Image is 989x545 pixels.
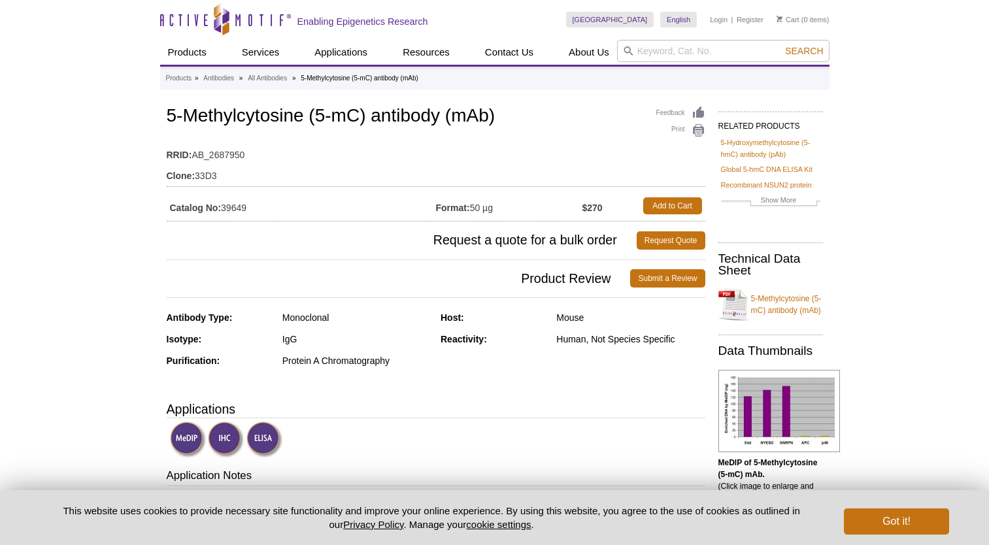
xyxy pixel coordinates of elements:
[167,269,631,288] span: Product Review
[844,508,948,535] button: Got it!
[167,312,233,323] strong: Antibody Type:
[343,519,403,530] a: Privacy Policy
[167,149,192,161] strong: RRID:
[167,141,705,162] td: AB_2687950
[582,202,602,214] strong: $270
[477,40,541,65] a: Contact Us
[239,74,243,82] li: »
[777,16,782,22] img: Your Cart
[395,40,458,65] a: Resources
[566,12,654,27] a: [GEOGRAPHIC_DATA]
[167,170,195,182] strong: Clone:
[637,231,705,250] a: Request Quote
[441,334,487,344] strong: Reactivity:
[248,73,287,84] a: All Antibodies
[656,124,705,138] a: Print
[718,345,823,357] h2: Data Thumbnails
[297,16,428,27] h2: Enabling Epigenetics Research
[617,40,830,62] input: Keyword, Cat. No.
[208,421,244,457] img: Immunohistochemistry Validated
[436,194,582,218] td: 50 µg
[737,15,763,24] a: Register
[41,504,823,531] p: This website uses cookies to provide necessary site functionality and improve your online experie...
[721,163,813,175] a: Global 5-hmC DNA ELISA Kit
[170,421,206,457] img: Methyl-DNA Immunoprecipitation Validated
[292,74,296,82] li: »
[777,12,830,27] li: (0 items)
[166,73,192,84] a: Products
[718,458,818,479] b: MeDIP of 5-Methylcytosine (5-mC) mAb.
[561,40,617,65] a: About Us
[170,202,222,214] strong: Catalog No:
[307,40,375,65] a: Applications
[301,74,418,82] li: 5-Methylcytosine (5-mC) antibody (mAb)
[167,194,436,218] td: 39649
[718,285,823,324] a: 5-Methylcytosine (5-mC) antibody (mAb)
[660,12,697,27] a: English
[234,40,288,65] a: Services
[785,46,823,56] span: Search
[160,40,214,65] a: Products
[436,202,470,214] strong: Format:
[718,111,823,135] h2: RELATED PRODUCTS
[466,519,531,530] button: cookie settings
[167,355,220,366] strong: Purification:
[718,457,823,504] p: (Click image to enlarge and see details.)
[167,334,202,344] strong: Isotype:
[282,312,431,323] div: Monoclonal
[630,269,705,288] a: Submit a Review
[167,106,705,128] h1: 5-Methylcytosine (5-mC) antibody (mAb)
[195,74,199,82] li: »
[721,194,820,209] a: Show More
[656,106,705,120] a: Feedback
[167,231,637,250] span: Request a quote for a bulk order
[718,370,840,452] img: 5-Methylcytosine (5-mC) antibody (mAb) tested by MeDIP analysis.
[718,253,823,276] h2: Technical Data Sheet
[731,12,733,27] li: |
[282,355,431,367] div: Protein A Chromatography
[643,197,702,214] a: Add to Cart
[167,399,705,419] h3: Applications
[441,312,464,323] strong: Host:
[721,179,812,191] a: Recombinant NSUN2 protein
[710,15,728,24] a: Login
[203,73,234,84] a: Antibodies
[556,333,705,345] div: Human, Not Species Specific
[556,312,705,323] div: Mouse
[781,45,827,57] button: Search
[167,162,705,183] td: 33D3
[246,421,282,457] img: Enzyme-linked Immunosorbent Assay Validated
[167,468,705,486] h3: Application Notes
[721,137,820,160] a: 5-Hydroxymethylcytosine (5-hmC) antibody (pAb)
[777,15,799,24] a: Cart
[282,333,431,345] div: IgG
